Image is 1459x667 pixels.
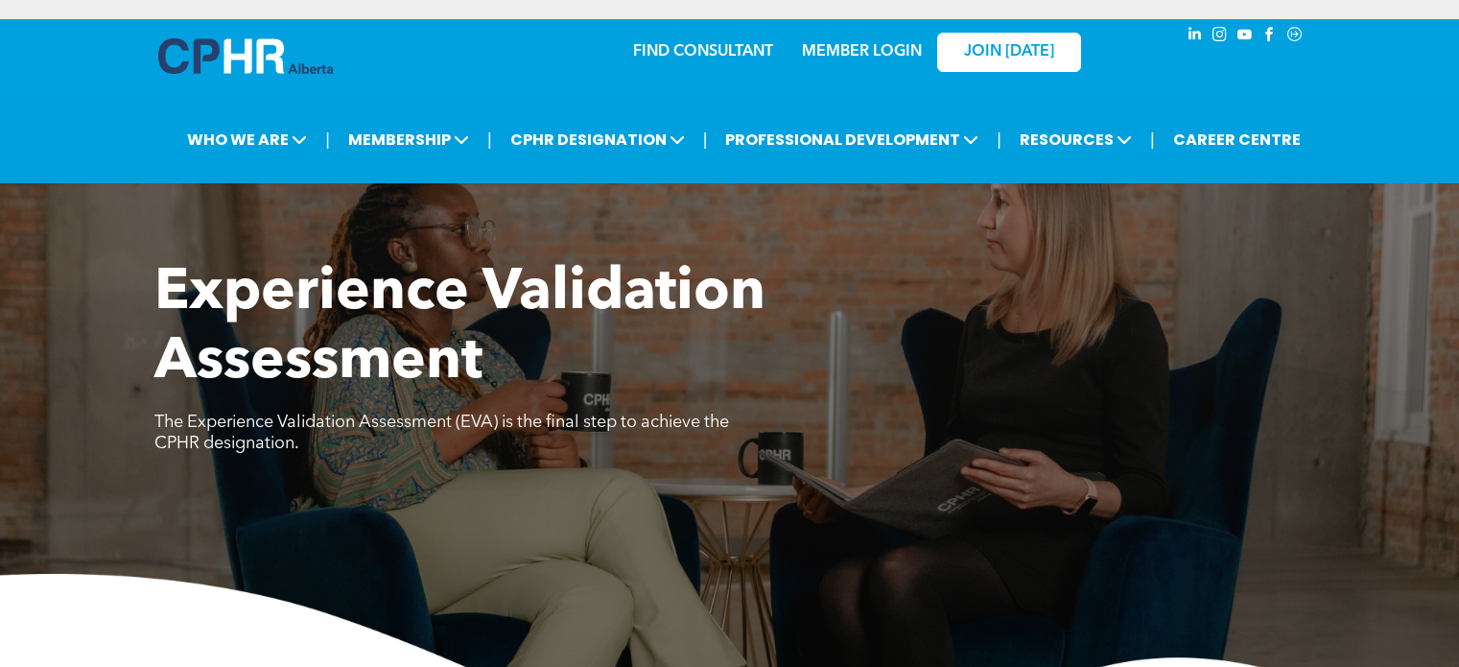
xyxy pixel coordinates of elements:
span: JOIN [DATE] [964,43,1054,61]
a: facebook [1259,24,1281,50]
a: FIND CONSULTANT [633,44,773,60]
a: youtube [1235,24,1256,50]
li: | [487,120,492,159]
li: | [1150,120,1155,159]
span: MEMBERSHIP [342,122,475,157]
a: CAREER CENTRE [1167,122,1306,157]
a: JOIN [DATE] [937,33,1081,72]
span: RESOURCES [1014,122,1138,157]
li: | [997,120,1001,159]
a: linkedin [1185,24,1206,50]
span: WHO WE ARE [181,122,313,157]
span: PROFESSIONAL DEVELOPMENT [719,122,984,157]
img: A blue and white logo for cp alberta [158,38,333,74]
span: CPHR DESIGNATION [505,122,691,157]
span: The Experience Validation Assessment (EVA) is the final step to achieve the CPHR designation. [154,414,729,452]
span: Experience Validation Assessment [154,265,765,392]
a: Social network [1284,24,1306,50]
a: MEMBER LOGIN [802,44,922,60]
li: | [325,120,330,159]
li: | [703,120,708,159]
a: instagram [1210,24,1231,50]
